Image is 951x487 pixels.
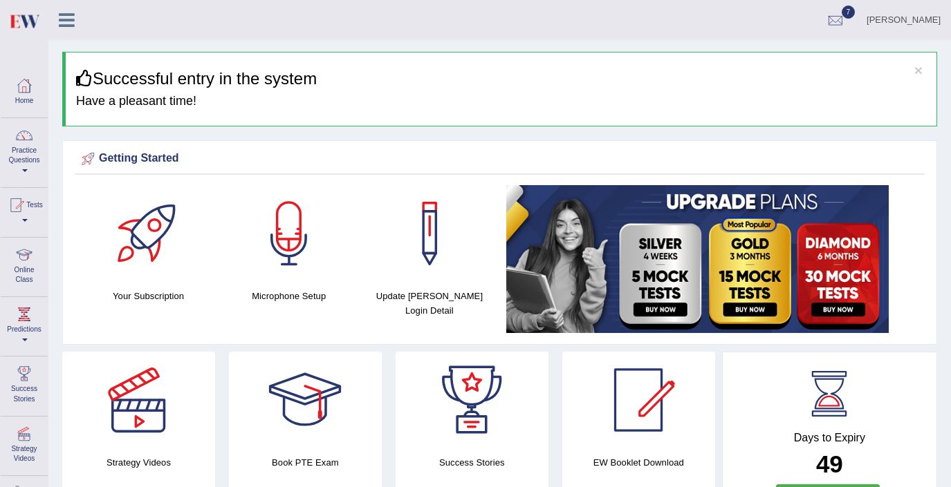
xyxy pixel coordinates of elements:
a: Success Stories [1,356,48,411]
a: Strategy Videos [1,417,48,471]
h3: Successful entry in the system [76,70,926,88]
a: Tests [1,188,48,233]
h4: Microphone Setup [225,289,352,303]
a: Online Class [1,238,48,292]
h4: Success Stories [396,455,548,470]
a: Predictions [1,297,48,352]
h4: Your Subscription [85,289,212,303]
h4: Have a pleasant time! [76,95,926,108]
a: Practice Questions [1,118,48,183]
a: Home [1,68,48,113]
span: 7 [842,6,856,19]
button: × [914,63,923,77]
h4: Days to Expiry [738,432,921,444]
b: 49 [816,450,843,477]
h4: EW Booklet Download [562,455,715,470]
img: small5.jpg [506,185,889,333]
h4: Strategy Videos [62,455,215,470]
h4: Book PTE Exam [229,455,382,470]
div: Getting Started [78,149,921,169]
h4: Update [PERSON_NAME] Login Detail [366,289,492,318]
